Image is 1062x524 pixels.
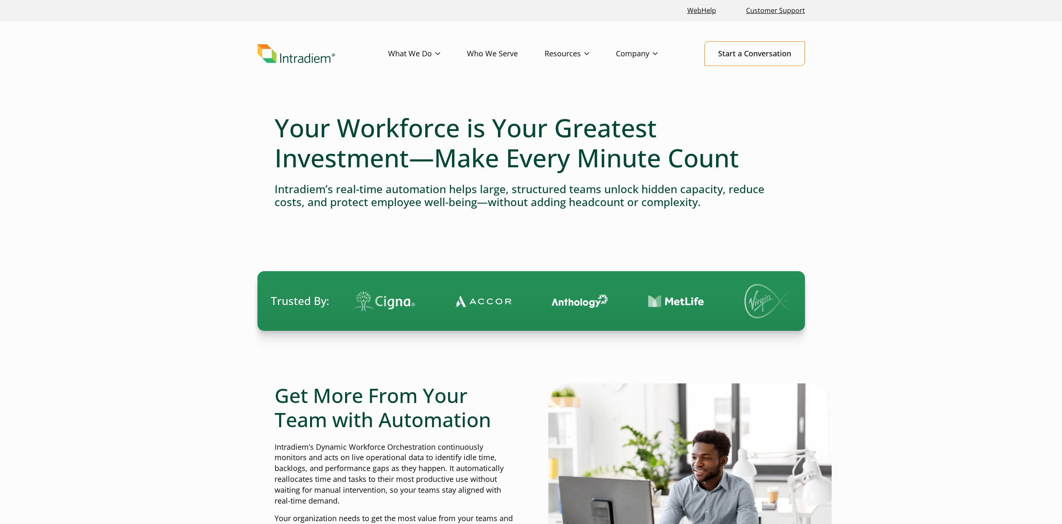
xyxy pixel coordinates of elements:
[275,442,514,506] p: Intradiem’s Dynamic Workforce Orchestration continuously monitors and acts on live operational da...
[275,113,788,173] h1: Your Workforce is Your Greatest Investment—Make Every Minute Count
[633,295,690,308] img: Contact Center Automation MetLife Logo
[545,42,616,66] a: Resources
[704,41,805,66] a: Start a Conversation
[441,295,497,307] img: Contact Center Automation Accor Logo
[257,44,335,63] img: Intradiem
[730,284,788,318] img: Virgin Media logo.
[275,383,514,431] h2: Get More From Your Team with Automation
[616,42,684,66] a: Company
[743,2,808,20] a: Customer Support
[684,2,719,20] a: Link opens in a new window
[257,44,388,63] a: Link to homepage of Intradiem
[275,183,788,209] h4: Intradiem’s real-time automation helps large, structured teams unlock hidden capacity, reduce cos...
[271,293,329,309] span: Trusted By:
[467,42,545,66] a: Who We Serve
[388,42,467,66] a: What We Do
